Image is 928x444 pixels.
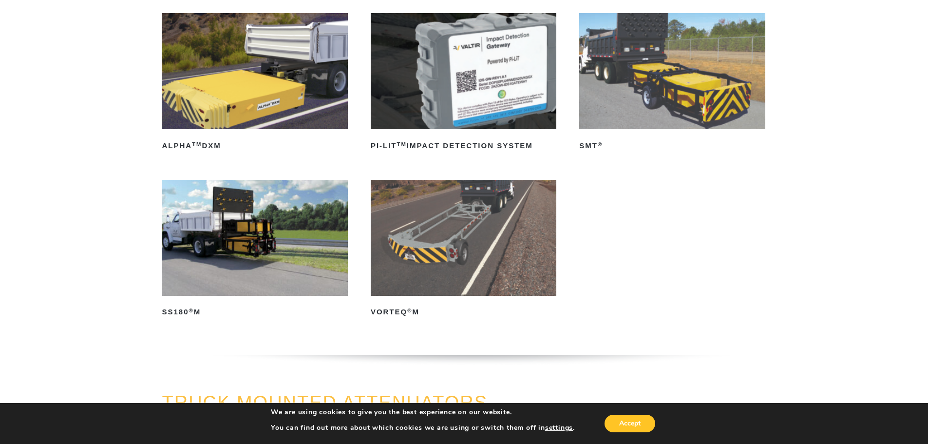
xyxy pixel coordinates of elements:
sup: TM [192,141,202,147]
h2: PI-LIT Impact Detection System [371,138,556,154]
button: Accept [605,415,655,432]
h2: VORTEQ M [371,305,556,320]
a: SS180®M [162,180,347,320]
h2: SMT [579,138,765,154]
a: VORTEQ®M [371,180,556,320]
sup: ® [407,308,412,313]
a: SMT® [579,13,765,154]
sup: TM [397,141,407,147]
a: ALPHATMDXM [162,13,347,154]
h2: ALPHA DXM [162,138,347,154]
button: settings [545,424,573,432]
sup: ® [598,141,603,147]
sup: ® [189,308,194,313]
p: We are using cookies to give you the best experience on our website. [271,408,575,417]
p: You can find out more about which cookies we are using or switch them off in . [271,424,575,432]
a: PI-LITTMImpact Detection System [371,13,556,154]
h2: SS180 M [162,305,347,320]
